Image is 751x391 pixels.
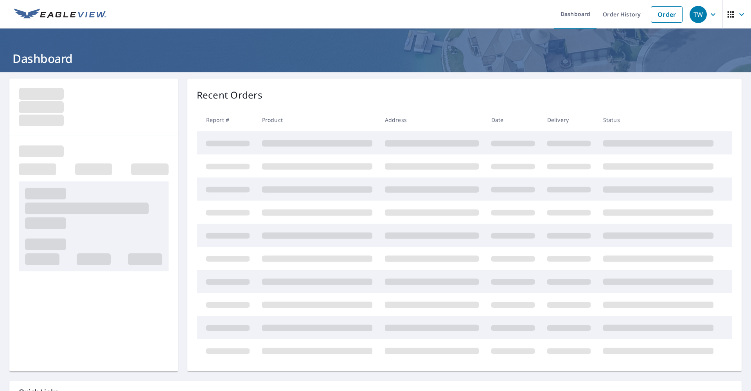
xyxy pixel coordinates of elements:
[597,108,720,131] th: Status
[14,9,106,20] img: EV Logo
[651,6,683,23] a: Order
[541,108,597,131] th: Delivery
[9,50,742,66] h1: Dashboard
[379,108,485,131] th: Address
[256,108,379,131] th: Product
[690,6,707,23] div: TW
[485,108,541,131] th: Date
[197,88,262,102] p: Recent Orders
[197,108,256,131] th: Report #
